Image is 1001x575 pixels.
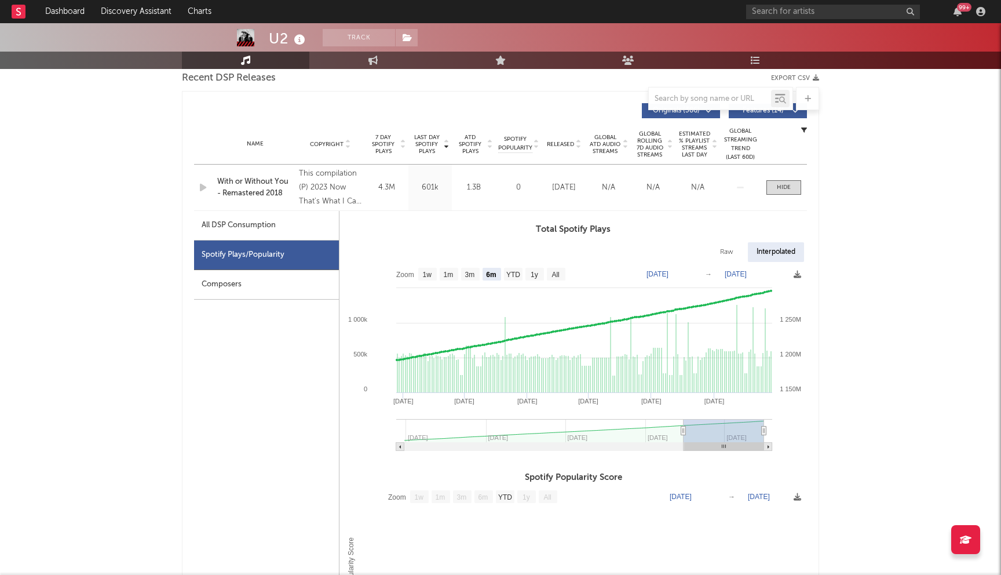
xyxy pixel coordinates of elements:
span: Released [547,141,574,148]
div: U2 [269,29,308,48]
text: 3m [457,493,467,501]
text: All [551,271,559,279]
text: 1 200M [780,351,801,358]
div: 601k [411,182,449,194]
span: Spotify Popularity [498,135,532,152]
text: → [705,270,712,278]
div: This compilation (P) 2023 Now That's What I Call Music LLP [299,167,362,209]
text: [DATE] [704,398,725,405]
text: [DATE] [725,270,747,278]
span: Global ATD Audio Streams [589,134,621,155]
text: 1 000k [348,316,368,323]
button: Originals(386) [642,103,720,118]
text: [DATE] [454,398,474,405]
button: Track [323,29,395,46]
div: All DSP Consumption [202,219,276,232]
text: [DATE] [646,270,668,278]
text: Zoom [396,271,414,279]
div: Name [217,140,293,148]
span: Copyright [310,141,344,148]
span: Estimated % Playlist Streams Last Day [678,130,710,158]
text: [DATE] [578,398,598,405]
text: All [543,493,551,501]
text: 0 [364,385,367,392]
text: 6m [486,271,496,279]
text: 1m [444,271,454,279]
button: Export CSV [771,75,819,82]
text: [DATE] [748,493,770,501]
text: 1 250M [780,316,801,323]
text: 1w [423,271,432,279]
text: 1y [531,271,538,279]
div: 0 [498,182,539,194]
span: ATD Spotify Plays [455,134,485,155]
div: 1.3B [455,182,492,194]
h3: Spotify Popularity Score [339,471,807,485]
div: 4.3M [368,182,405,194]
div: All DSP Consumption [194,211,339,241]
h3: Total Spotify Plays [339,223,807,236]
span: Last Day Spotify Plays [411,134,442,155]
text: 1 150M [780,385,801,392]
span: Recent DSP Releases [182,71,276,85]
text: → [728,493,735,501]
div: N/A [589,182,628,194]
div: N/A [634,182,673,194]
text: 1m [436,493,445,501]
span: Global Rolling 7D Audio Streams [634,130,666,158]
span: Features ( 14 ) [736,107,790,114]
text: YTD [506,271,520,279]
div: 99 + [957,3,971,12]
div: Composers [194,270,339,300]
text: 3m [465,271,475,279]
button: 99+ [953,7,962,16]
button: Features(14) [729,103,807,118]
text: 1w [415,493,424,501]
text: [DATE] [517,398,538,405]
text: YTD [498,493,512,501]
text: 1y [523,493,530,501]
span: Originals ( 386 ) [649,107,703,114]
text: [DATE] [641,398,662,405]
div: Spotify Plays/Popularity [194,241,339,270]
text: 6m [478,493,488,501]
text: [DATE] [670,493,692,501]
input: Search by song name or URL [649,94,771,104]
div: [DATE] [545,182,583,194]
a: With or Without You - Remastered 2018 [217,176,293,199]
div: Interpolated [748,242,804,262]
div: Global Streaming Trend (Last 60D) [723,127,758,162]
span: 7 Day Spotify Plays [368,134,399,155]
text: 500k [353,351,367,358]
input: Search for artists [746,5,920,19]
div: N/A [678,182,717,194]
div: Raw [711,242,742,262]
text: [DATE] [393,398,414,405]
text: Zoom [388,493,406,501]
